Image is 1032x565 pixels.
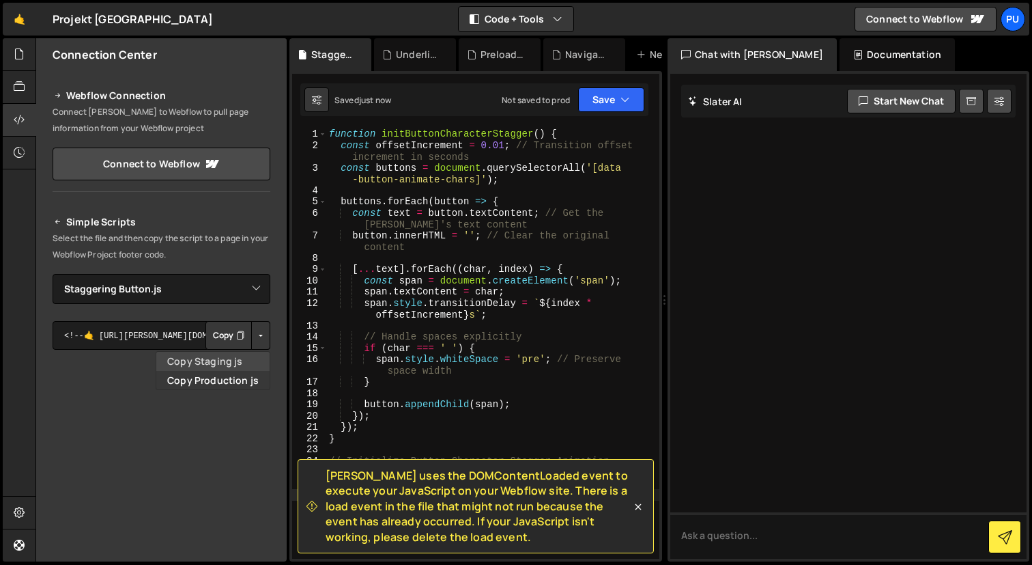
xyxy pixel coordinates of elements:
iframe: YouTube video player [53,372,272,495]
a: Copy Staging js [156,352,270,371]
div: just now [359,94,391,106]
div: 23 [292,444,327,456]
div: Chat with [PERSON_NAME] [668,38,837,71]
div: 6 [292,208,327,230]
div: 15 [292,343,327,355]
a: Copy Production js [156,371,270,390]
a: 🤙 [3,3,36,36]
div: Projekt [GEOGRAPHIC_DATA] [53,11,213,27]
div: 8 [292,253,327,264]
div: 17 [292,376,327,388]
div: Documentation [840,38,955,71]
div: Saved [334,94,391,106]
div: 12 [292,298,327,320]
div: 7 [292,230,327,253]
h2: Connection Center [53,47,157,62]
a: Connect to Webflow [53,148,270,180]
p: Connect [PERSON_NAME] to Webflow to pull page information from your Webflow project [53,104,270,137]
div: 1 [292,128,327,140]
div: 24 [292,456,327,467]
div: 2 [292,140,327,163]
h2: Webflow Connection [53,87,270,104]
div: 9 [292,264,327,275]
div: Code + Tools [156,351,270,390]
div: Staggering Button.js [311,48,355,61]
p: Select the file and then copy the script to a page in your Webflow Project footer code. [53,230,270,263]
div: 27 [292,489,327,501]
div: 28 [292,501,327,512]
a: Pu [1001,7,1025,31]
div: 14 [292,331,327,343]
div: Navigation One Page.js [565,48,609,61]
span: [PERSON_NAME] uses the DOMContentLoaded event to execute your JavaScript on your Webflow site. Th... [326,468,631,545]
div: 22 [292,433,327,445]
a: Connect to Webflow [855,7,997,31]
div: Preloader Logo Reveal.js [481,48,524,61]
div: 21 [292,422,327,433]
h2: Slater AI [688,95,743,108]
div: Button group with nested dropdown [205,321,270,350]
div: 25 [292,467,327,478]
div: 3 [292,163,327,185]
div: 13 [292,320,327,332]
button: Copy [205,321,252,350]
textarea: <!--🤙 [URL][PERSON_NAME][DOMAIN_NAME]> <script>document.addEventListener("DOMContentLoaded", func... [53,321,270,350]
div: 16 [292,354,327,376]
button: Save [578,87,644,112]
div: Not saved to prod [502,94,570,106]
button: Start new chat [847,89,956,113]
div: 19 [292,399,327,411]
div: New File [636,48,693,61]
h2: Simple Scripts [53,214,270,230]
div: 10 [292,275,327,287]
div: 4 [292,185,327,197]
div: 20 [292,411,327,422]
div: 5 [292,196,327,208]
div: Underline Link Animation.css [396,48,440,61]
div: 11 [292,286,327,298]
div: 18 [292,388,327,400]
button: Code + Tools [459,7,573,31]
div: 26 [292,478,327,490]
